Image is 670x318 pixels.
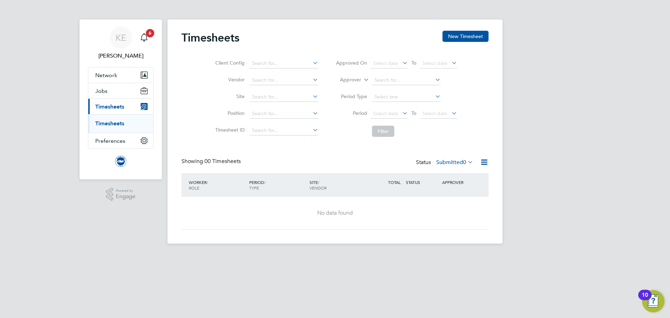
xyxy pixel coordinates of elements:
[137,27,151,49] a: 6
[95,138,125,144] span: Preferences
[181,31,239,45] h2: Timesheets
[308,176,368,194] div: SITE
[95,120,124,127] a: Timesheets
[213,110,245,116] label: Position
[409,58,418,67] span: To
[247,176,308,194] div: PERIOD
[250,109,318,119] input: Search for...
[330,76,361,83] label: Approver
[115,156,126,167] img: brightonandhovealbion-logo-retina.png
[422,60,447,66] span: Select date
[88,99,153,114] button: Timesheets
[88,67,153,83] button: Network
[642,295,648,304] div: 10
[106,188,136,201] a: Powered byEngage
[116,188,135,194] span: Powered by
[264,179,266,185] span: /
[213,93,245,99] label: Site
[207,179,208,185] span: /
[336,60,367,66] label: Approved On
[440,176,477,188] div: APPROVER
[250,126,318,135] input: Search for...
[204,158,241,165] span: 00 Timesheets
[80,20,162,179] nav: Main navigation
[95,88,107,94] span: Jobs
[416,158,475,168] div: Status
[88,133,153,148] button: Preferences
[213,127,245,133] label: Timesheet ID
[388,179,401,185] span: TOTAL
[642,290,664,312] button: Open Resource Center, 10 new notifications
[436,159,473,166] label: Submitted
[250,59,318,68] input: Search for...
[373,60,398,66] span: Select date
[88,52,154,60] span: Kayleigh Evans
[88,156,154,167] a: Go to home page
[95,72,117,79] span: Network
[250,75,318,85] input: Search for...
[181,158,242,165] div: Showing
[95,103,124,110] span: Timesheets
[116,33,126,42] span: KE
[88,83,153,98] button: Jobs
[422,110,447,117] span: Select date
[116,194,135,200] span: Engage
[188,209,482,217] div: No data found
[213,60,245,66] label: Client Config
[213,76,245,83] label: Vendor
[463,159,466,166] span: 0
[146,29,154,37] span: 6
[409,109,418,118] span: To
[318,179,319,185] span: /
[372,126,394,137] button: Filter
[404,176,440,188] div: STATUS
[310,185,327,191] span: VENDOR
[189,185,199,191] span: ROLE
[250,92,318,102] input: Search for...
[187,176,247,194] div: WORKER
[372,92,441,102] input: Select one
[442,31,489,42] button: New Timesheet
[336,93,367,99] label: Period Type
[249,185,259,191] span: TYPE
[373,110,398,117] span: Select date
[336,110,367,116] label: Period
[88,114,153,133] div: Timesheets
[372,75,441,85] input: Search for...
[88,27,154,60] a: KE[PERSON_NAME]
